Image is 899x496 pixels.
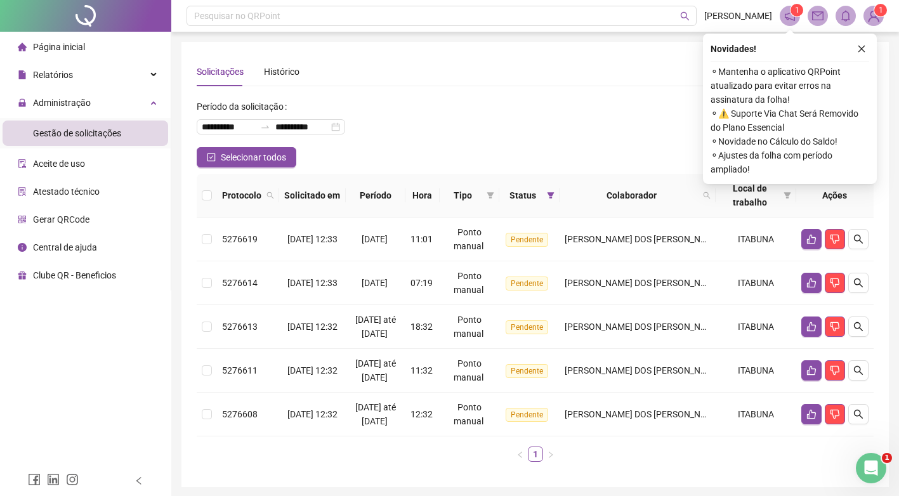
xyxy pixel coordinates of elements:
td: ITABUNA [716,349,796,393]
span: filter [484,186,497,205]
span: qrcode [18,215,27,224]
span: [DATE] até [DATE] [355,315,396,339]
span: dislike [830,409,840,419]
div: Histórico [264,65,299,79]
span: Pendente [506,408,548,422]
span: search [264,186,277,205]
span: Ponto manual [454,271,483,295]
label: Período da solicitação [197,96,292,117]
button: right [543,447,558,462]
button: Selecionar todos [197,147,296,167]
span: lock [18,98,27,107]
span: solution [18,187,27,196]
span: filter [781,179,794,212]
span: Atestado técnico [33,186,100,197]
span: filter [784,192,791,199]
span: search [700,186,713,205]
span: 5276614 [222,278,258,288]
span: [DATE] até [DATE] [355,358,396,382]
span: ⚬ Ajustes da folha com período ampliado! [711,148,869,176]
li: 1 [528,447,543,462]
span: Ponto manual [454,358,483,382]
span: 1 [879,6,883,15]
th: Solicitado em [279,174,346,218]
span: Novidades ! [711,42,756,56]
span: Gerar QRCode [33,214,89,225]
span: [DATE] 12:32 [287,322,338,332]
span: Protocolo [222,188,261,202]
span: dislike [830,322,840,332]
span: ⚬ Mantenha o aplicativo QRPoint atualizado para evitar erros na assinatura da folha! [711,65,869,107]
span: dislike [830,278,840,288]
span: Pendente [506,277,548,290]
span: 11:01 [410,234,433,244]
span: [DATE] [362,234,388,244]
span: [PERSON_NAME] DOS [PERSON_NAME] [565,409,721,419]
span: search [703,192,711,199]
sup: Atualize o seu contato no menu Meus Dados [874,4,887,16]
span: [DATE] 12:32 [287,409,338,419]
iframe: Intercom live chat [856,453,886,483]
span: [PERSON_NAME] DOS [PERSON_NAME] [565,365,721,375]
span: Relatórios [33,70,73,80]
span: [DATE] 12:33 [287,234,338,244]
span: [PERSON_NAME] DOS [PERSON_NAME] [565,278,721,288]
span: file [18,70,27,79]
td: ITABUNA [716,218,796,261]
span: like [806,322,817,332]
span: search [266,192,274,199]
span: search [680,11,690,21]
span: audit [18,159,27,168]
span: search [853,365,863,375]
span: notification [784,10,796,22]
span: close [857,44,866,53]
span: Pendente [506,320,548,334]
span: filter [547,192,554,199]
span: Tipo [445,188,482,202]
span: Central de ajuda [33,242,97,252]
span: like [806,409,817,419]
span: [PERSON_NAME] DOS [PERSON_NAME] [565,234,721,244]
span: filter [544,186,557,205]
span: mail [812,10,824,22]
span: Status [504,188,542,202]
span: 1 [882,453,892,463]
span: search [853,409,863,419]
span: ⚬ ⚠️ Suporte Via Chat Será Removido do Plano Essencial [711,107,869,134]
span: [DATE] [362,278,388,288]
span: check-square [207,153,216,162]
span: info-circle [18,243,27,252]
span: 07:19 [410,278,433,288]
span: Local de trabalho [721,181,778,209]
a: 1 [528,447,542,461]
td: ITABUNA [716,261,796,305]
span: left [516,451,524,459]
span: gift [18,271,27,280]
span: home [18,42,27,51]
span: like [806,365,817,375]
span: search [853,278,863,288]
span: Selecionar todos [221,150,286,164]
div: Solicitações [197,65,244,79]
span: left [135,476,143,485]
span: [DATE] até [DATE] [355,402,396,426]
span: Clube QR - Beneficios [33,270,116,280]
span: bell [840,10,851,22]
span: Aceite de uso [33,159,85,169]
span: Página inicial [33,42,85,52]
span: Ponto manual [454,315,483,339]
li: Próxima página [543,447,558,462]
span: 5276613 [222,322,258,332]
li: Página anterior [513,447,528,462]
th: Período [346,174,405,218]
th: Hora [405,174,440,218]
span: 1 [795,6,799,15]
span: right [547,451,554,459]
span: like [806,234,817,244]
span: dislike [830,234,840,244]
span: 18:32 [410,322,433,332]
button: left [513,447,528,462]
span: [PERSON_NAME] [704,9,772,23]
div: Ações [801,188,869,202]
span: 5276611 [222,365,258,375]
